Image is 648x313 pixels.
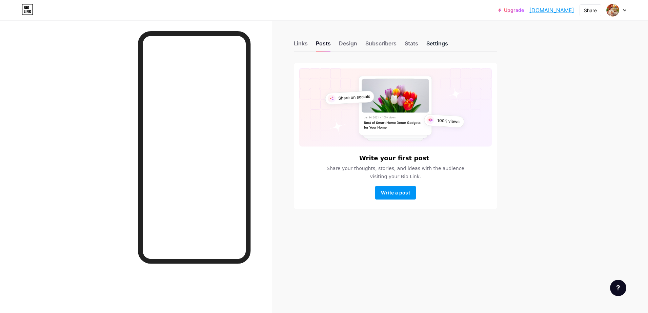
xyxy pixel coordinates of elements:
[359,155,429,162] h6: Write your first post
[375,186,416,200] button: Write a post
[606,4,619,17] img: heathercorbett
[381,190,410,195] span: Write a post
[339,39,357,51] div: Design
[426,39,448,51] div: Settings
[319,164,472,181] span: Share your thoughts, stories, and ideas with the audience visiting your Bio Link.
[584,7,597,14] div: Share
[294,39,308,51] div: Links
[529,6,574,14] a: [DOMAIN_NAME]
[498,7,524,13] a: Upgrade
[365,39,397,51] div: Subscribers
[405,39,418,51] div: Stats
[316,39,331,51] div: Posts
